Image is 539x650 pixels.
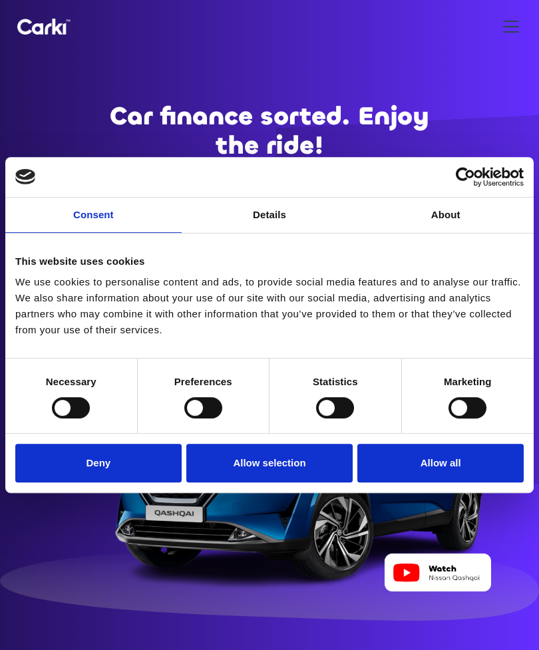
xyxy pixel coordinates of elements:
img: logo [15,169,35,184]
div: menu [495,11,522,43]
strong: Necessary [46,376,96,387]
a: About [357,198,534,233]
a: Usercentrics Cookiebot - opens in a new window [407,167,524,187]
a: home [17,19,71,35]
a: Consent [5,198,182,233]
img: Logo [17,19,71,35]
div: We use cookies to personalise content and ads, to provide social media features and to analyse ou... [15,274,524,338]
button: Deny [15,444,182,482]
strong: Preferences [174,376,232,387]
div: This website uses cookies [15,253,524,269]
button: Allow selection [186,444,353,482]
a: Details [182,198,358,233]
h1: Car finance sorted. Enjoy the ride! [95,102,443,160]
strong: Marketing [444,376,492,387]
strong: Statistics [313,376,358,387]
button: Allow all [357,444,524,482]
